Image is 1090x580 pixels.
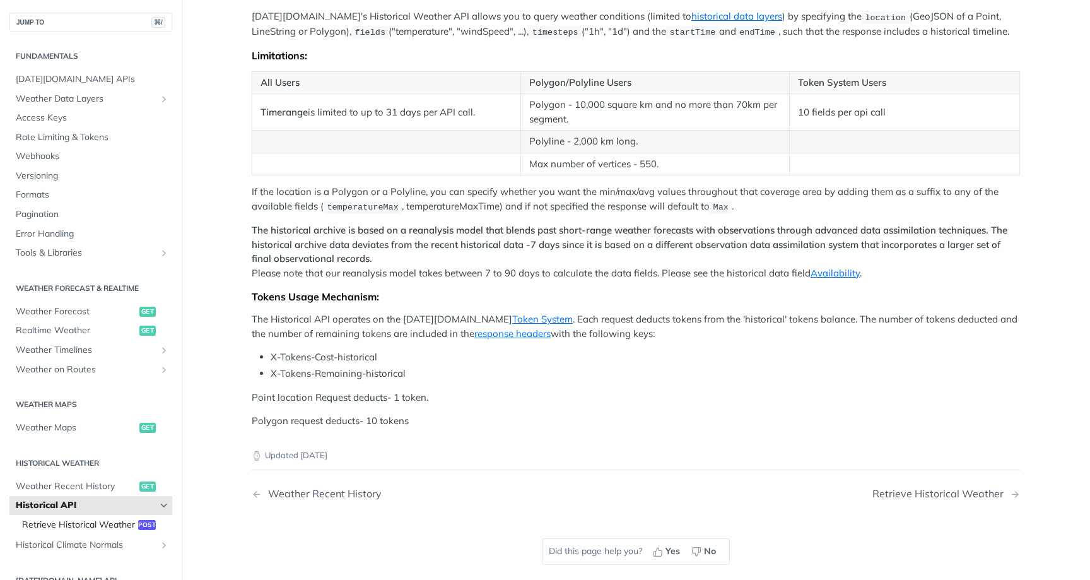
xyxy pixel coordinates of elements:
[9,496,172,515] a: Historical APIHide subpages for Historical API
[704,545,716,558] span: No
[532,28,578,37] span: timesteps
[789,71,1019,94] th: Token System Users
[9,458,172,469] h2: Historical Weather
[9,360,172,379] a: Weather on RoutesShow subpages for Weather on Routes
[9,109,172,127] a: Access Keys
[16,93,156,105] span: Weather Data Layers
[16,480,136,493] span: Weather Recent History
[252,475,1020,512] nav: Pagination Controls
[16,516,172,535] a: Retrieve Historical Weatherpost
[16,422,136,434] span: Weather Maps
[9,477,172,496] a: Weather Recent Historyget
[159,540,169,550] button: Show subpages for Historical Climate Normals
[252,414,1020,429] p: Polygon request deducts- 10 tokens
[271,367,1020,381] li: X-Tokens-Remaining-historical
[139,482,156,492] span: get
[151,17,165,28] span: ⌘/
[9,536,172,555] a: Historical Climate NormalsShow subpages for Historical Climate Normals
[9,283,172,294] h2: Weather Forecast & realtime
[16,208,169,221] span: Pagination
[159,500,169,511] button: Hide subpages for Historical API
[9,50,172,62] h2: Fundamentals
[139,307,156,317] span: get
[474,328,551,340] a: response headers
[520,71,789,94] th: Polygon/Polyline Users
[9,70,172,89] a: [DATE][DOMAIN_NAME] APIs
[542,538,730,565] div: Did this page help you?
[9,205,172,224] a: Pagination
[9,399,172,410] h2: Weather Maps
[16,189,169,201] span: Formats
[865,13,906,22] span: location
[138,520,156,530] span: post
[9,418,172,437] a: Weather Mapsget
[789,94,1019,131] td: 10 fields per api call
[16,73,169,86] span: [DATE][DOMAIN_NAME] APIs
[687,542,723,561] button: No
[713,203,729,212] span: Max
[16,112,169,124] span: Access Keys
[520,131,789,153] td: Polyline - 2,000 km long.
[648,542,687,561] button: Yes
[16,364,156,376] span: Weather on Routes
[520,94,789,131] td: Polygon - 10,000 square km and no more than 70km per segment.
[9,186,172,204] a: Formats
[159,345,169,355] button: Show subpages for Weather Timelines
[16,499,156,512] span: Historical API
[252,312,1020,341] p: The Historical API operates on the [DATE][DOMAIN_NAME] . Each request deducts tokens from the 'hi...
[159,94,169,104] button: Show subpages for Weather Data Layers
[16,305,136,318] span: Weather Forecast
[9,302,172,321] a: Weather Forecastget
[139,326,156,336] span: get
[252,9,1020,39] p: [DATE][DOMAIN_NAME]'s Historical Weather API allows you to query weather conditions (limited to )...
[16,344,156,357] span: Weather Timelines
[811,267,860,279] a: Availability
[252,71,521,94] th: All Users
[9,167,172,186] a: Versioning
[327,203,398,212] span: temperatureMax
[252,94,521,131] td: is limited to up to 31 days per API call.
[16,170,169,182] span: Versioning
[262,488,382,500] div: Weather Recent History
[252,290,1020,303] div: Tokens Usage Mechanism:
[252,449,1020,462] p: Updated [DATE]
[669,28,715,37] span: startTime
[252,224,1007,264] strong: The historical archive is based on a reanalysis model that blends past short-range weather foreca...
[665,545,680,558] span: Yes
[520,153,789,175] td: Max number of vertices - 550.
[355,28,385,37] span: fields
[872,488,1020,500] a: Next Page: Retrieve Historical Weather
[9,341,172,360] a: Weather TimelinesShow subpages for Weather Timelines
[9,225,172,244] a: Error Handling
[22,519,135,531] span: Retrieve Historical Weather
[9,147,172,166] a: Webhooks
[252,223,1020,280] p: Please note that our reanalysis model takes between 7 to 90 days to calculate the data fields. Pl...
[261,106,308,118] strong: Timerange
[252,488,581,500] a: Previous Page: Weather Recent History
[16,228,169,240] span: Error Handling
[16,150,169,163] span: Webhooks
[252,391,1020,405] p: Point location Request deducts- 1 token.
[691,10,782,22] a: historical data layers
[271,350,1020,365] li: X-Tokens-Cost-historical
[139,423,156,433] span: get
[16,247,156,259] span: Tools & Libraries
[159,248,169,258] button: Show subpages for Tools & Libraries
[512,313,573,325] a: Token System
[9,13,172,32] button: JUMP TO⌘/
[872,488,1010,500] div: Retrieve Historical Weather
[9,90,172,109] a: Weather Data LayersShow subpages for Weather Data Layers
[9,128,172,147] a: Rate Limiting & Tokens
[16,324,136,337] span: Realtime Weather
[252,49,1020,62] div: Limitations:
[252,185,1020,214] p: If the location is a Polygon or a Polyline, you can specify whether you want the min/max/avg valu...
[739,28,775,37] span: endTime
[159,365,169,375] button: Show subpages for Weather on Routes
[16,131,169,144] span: Rate Limiting & Tokens
[9,244,172,263] a: Tools & LibrariesShow subpages for Tools & Libraries
[9,321,172,340] a: Realtime Weatherget
[16,539,156,552] span: Historical Climate Normals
